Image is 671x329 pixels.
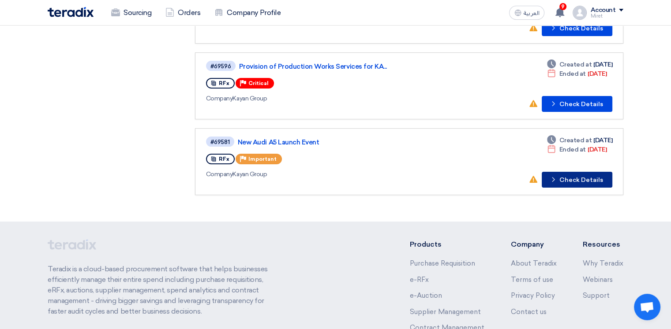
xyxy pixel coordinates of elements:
[634,294,660,320] a: Open chat
[509,6,544,20] button: العربية
[410,259,475,267] a: Purchase Requisition
[410,292,442,299] a: e-Auction
[583,239,623,250] li: Resources
[510,259,556,267] a: About Teradix
[48,7,94,17] img: Teradix logo
[583,259,623,267] a: Why Teradix
[573,6,587,20] img: profile_test.png
[510,239,556,250] li: Company
[547,136,612,145] div: [DATE]
[410,308,481,316] a: Supplier Management
[206,95,233,102] span: Company
[583,292,610,299] a: Support
[238,138,458,146] a: New Audi A5 Launch Event
[104,3,158,22] a: Sourcing
[547,60,612,69] div: [DATE]
[207,3,288,22] a: Company Profile
[542,20,612,36] button: Check Details
[410,239,484,250] li: Products
[206,170,233,178] span: Company
[590,14,623,18] div: Miret
[248,156,277,162] span: Important
[559,3,566,10] span: 9
[248,80,269,86] span: Critical
[48,264,278,317] p: Teradix is a cloud-based procurement software that helps businesses efficiently manage their enti...
[510,308,546,316] a: Contact us
[510,292,555,299] a: Privacy Policy
[547,69,607,78] div: [DATE]
[547,145,607,154] div: [DATE]
[523,10,539,16] span: العربية
[206,170,460,179] div: Kayan Group
[559,69,586,78] span: Ended at
[158,3,207,22] a: Orders
[410,276,429,284] a: e-RFx
[206,94,461,103] div: Kayan Group
[510,276,553,284] a: Terms of use
[219,156,229,162] span: RFx
[210,139,230,145] div: #69581
[542,96,612,112] button: Check Details
[542,172,612,188] button: Check Details
[239,63,460,70] a: Provision of Production Works Services for KA...
[583,276,613,284] a: Webinars
[590,7,615,14] div: Account
[559,60,592,69] span: Created at
[559,136,592,145] span: Created at
[559,145,586,154] span: Ended at
[210,63,231,69] div: #69596
[219,80,229,86] span: RFx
